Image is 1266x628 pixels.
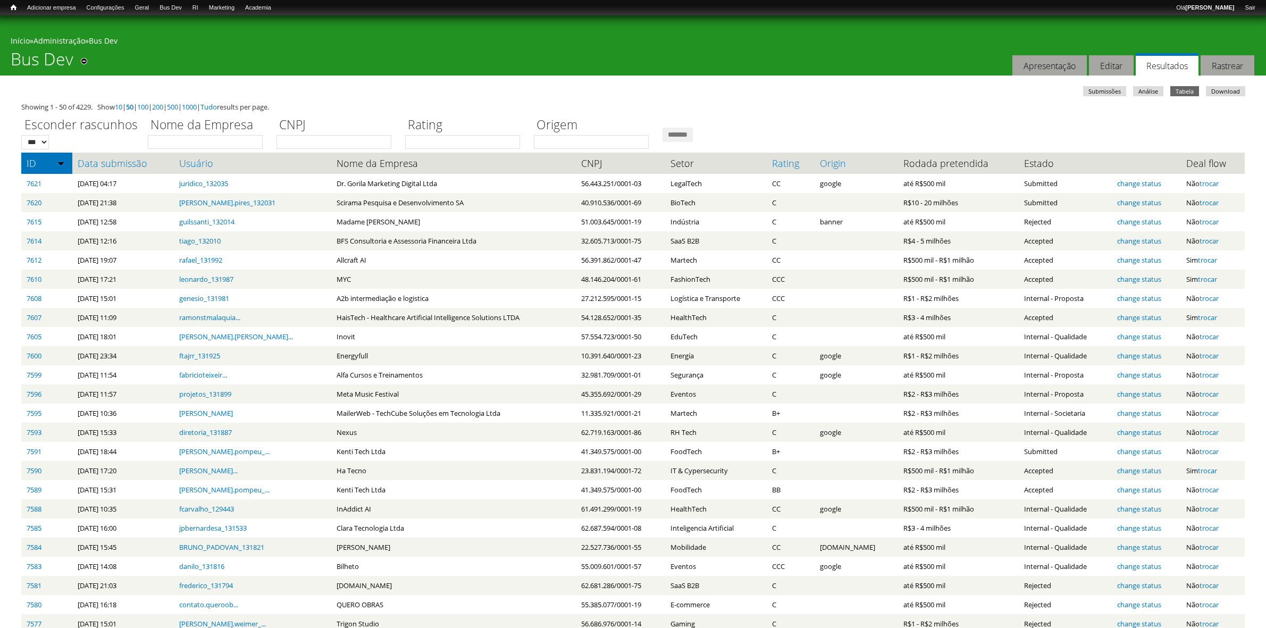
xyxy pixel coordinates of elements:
td: 10.391.640/0001-23 [576,346,665,365]
a: Origin [820,158,893,169]
td: [DATE] 17:21 [72,270,174,289]
td: 32.605.713/0001-75 [576,231,665,250]
td: google [815,365,898,384]
td: Submitted [1019,174,1111,193]
td: BB [767,480,815,499]
a: change status [1117,236,1161,246]
td: Segurança [665,365,767,384]
a: Administração [33,36,85,46]
td: Não [1181,365,1245,384]
td: 62.719.163/0001-86 [576,423,665,442]
a: genesio_131981 [179,294,229,303]
td: 23.831.194/0001-72 [576,461,665,480]
td: SaaS B2B [665,231,767,250]
a: Rating [772,158,809,169]
td: R$500 mil - R$1 milhão [898,270,1019,289]
td: Não [1181,174,1245,193]
td: Não [1181,212,1245,231]
a: Download [1206,86,1245,96]
td: [DATE] 11:09 [72,308,174,327]
td: EduTech [665,327,767,346]
a: 7599 [27,370,41,380]
a: tiago_132010 [179,236,221,246]
td: Submitted [1019,442,1111,461]
a: BRUNO_PADOVAN_131821 [179,542,264,552]
a: trocar [1200,504,1219,514]
a: trocar [1200,428,1219,437]
a: Configurações [81,3,130,13]
a: 7607 [27,313,41,322]
td: Indústria [665,212,767,231]
td: google [815,174,898,193]
td: Energía [665,346,767,365]
a: Geral [129,3,154,13]
a: Adicionar empresa [22,3,81,13]
a: 7610 [27,274,41,284]
a: trocar [1198,274,1217,284]
a: change status [1117,294,1161,303]
td: B+ [767,404,815,423]
a: trocar [1200,581,1219,590]
td: Internal - Proposta [1019,384,1111,404]
a: Usuário [179,158,326,169]
a: 7600 [27,351,41,361]
td: até R$500 mil [898,327,1019,346]
a: 10 [115,102,122,112]
a: trocar [1200,389,1219,399]
a: change status [1117,523,1161,533]
td: [DATE] 12:58 [72,212,174,231]
td: 41.349.575/0001-00 [576,442,665,461]
td: CC [767,499,815,518]
td: Accepted [1019,250,1111,270]
a: diretoria_131887 [179,428,232,437]
a: 7612 [27,255,41,265]
span: Início [11,4,16,11]
td: HealthTech [665,499,767,518]
a: change status [1117,504,1161,514]
a: Bus Dev [89,36,118,46]
a: change status [1117,332,1161,341]
td: Não [1181,231,1245,250]
a: frederico_131794 [179,581,233,590]
a: 7583 [27,562,41,571]
td: 40.910.536/0001-69 [576,193,665,212]
td: LegalTech [665,174,767,193]
a: ID [27,158,67,169]
a: Marketing [204,3,240,13]
a: trocar [1200,179,1219,188]
label: CNPJ [276,116,398,135]
a: Tabela [1170,86,1199,96]
td: 57.554.723/0001-50 [576,327,665,346]
td: até R$500 mil [898,174,1019,193]
th: CNPJ [576,153,665,174]
a: 7621 [27,179,41,188]
td: Sim [1181,308,1245,327]
a: 200 [152,102,163,112]
td: Submitted [1019,193,1111,212]
label: Origem [534,116,656,135]
a: change status [1117,351,1161,361]
a: trocar [1200,408,1219,418]
td: Internal - Qualidade [1019,327,1111,346]
img: ordem crescente [57,160,64,166]
a: 7615 [27,217,41,227]
td: R$2 - R$3 milhões [898,404,1019,423]
a: leonardo_131987 [179,274,233,284]
td: R$500 mil - R$1 milhão [898,250,1019,270]
a: Data submissão [78,158,169,169]
td: BioTech [665,193,767,212]
a: change status [1117,370,1161,380]
td: R$1 - R$2 milhões [898,289,1019,308]
td: Não [1181,538,1245,557]
td: Kenti Tech Ltda [331,480,576,499]
td: CCC [767,270,815,289]
td: C [767,384,815,404]
a: [PERSON_NAME].pompeu_... [179,485,270,495]
a: 7584 [27,542,41,552]
td: 45.355.692/0001-29 [576,384,665,404]
td: [DATE] 10:35 [72,499,174,518]
td: Rejected [1019,212,1111,231]
td: Accepted [1019,480,1111,499]
a: change status [1117,600,1161,609]
td: R$2 - R$3 milhões [898,384,1019,404]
